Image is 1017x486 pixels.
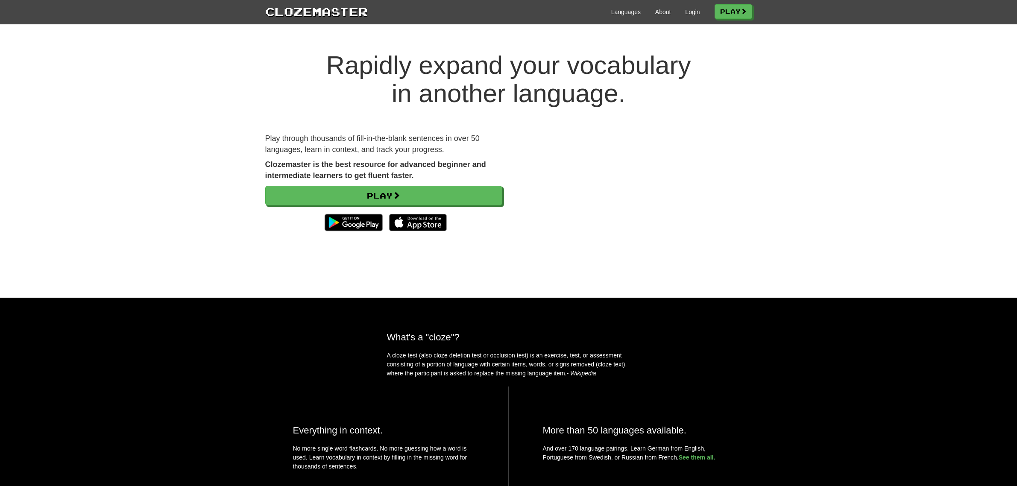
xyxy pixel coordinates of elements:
a: About [655,8,671,16]
strong: Clozemaster is the best resource for advanced beginner and intermediate learners to get fluent fa... [265,160,486,180]
em: - Wikipedia [567,370,596,377]
p: And over 170 language pairings. Learn German from English, Portuguese from Swedish, or Russian fr... [543,444,724,462]
h2: More than 50 languages available. [543,425,724,436]
h2: What's a "cloze"? [387,332,630,343]
a: Login [685,8,700,16]
p: No more single word flashcards. No more guessing how a word is used. Learn vocabulary in context ... [293,444,474,475]
h2: Everything in context. [293,425,474,436]
img: Get it on Google Play [320,210,387,235]
p: A cloze test (also cloze deletion test or occlusion test) is an exercise, test, or assessment con... [387,351,630,378]
p: Play through thousands of fill-in-the-blank sentences in over 50 languages, learn in context, and... [265,133,502,155]
a: Play [265,186,502,205]
a: Clozemaster [265,3,368,19]
a: See them all. [679,454,715,461]
a: Play [715,4,752,19]
a: Languages [611,8,641,16]
img: Download_on_the_App_Store_Badge_US-UK_135x40-25178aeef6eb6b83b96f5f2d004eda3bffbb37122de64afbaef7... [389,214,447,231]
